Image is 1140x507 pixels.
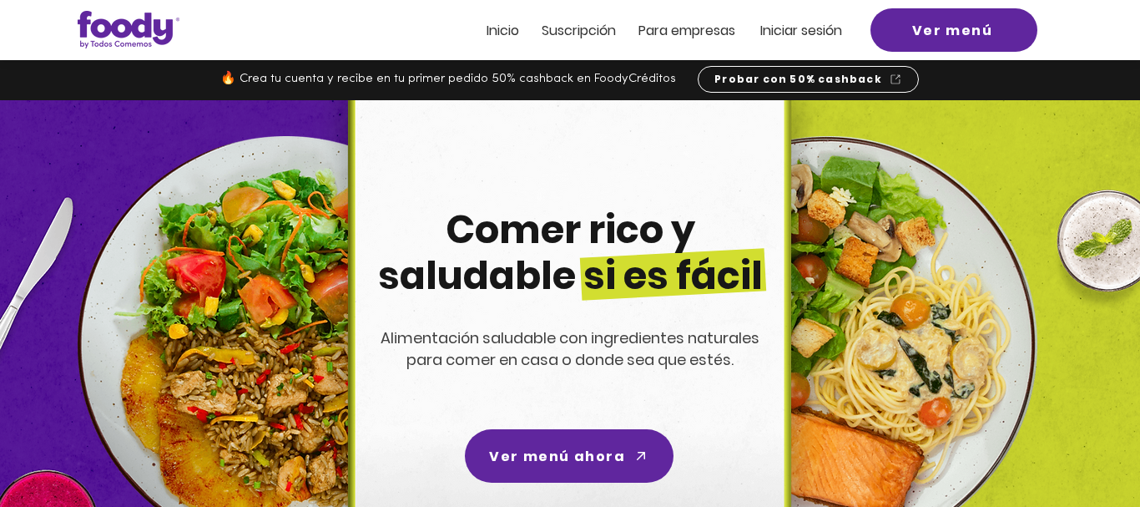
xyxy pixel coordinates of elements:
[542,23,616,38] a: Suscripción
[870,8,1037,52] a: Ver menú
[654,21,735,40] span: ra empresas
[220,73,676,85] span: 🔥 Crea tu cuenta y recibe en tu primer pedido 50% cashback en FoodyCréditos
[465,429,673,483] a: Ver menú ahora
[542,21,616,40] span: Suscripción
[760,23,842,38] a: Iniciar sesión
[487,21,519,40] span: Inicio
[378,203,763,302] span: Comer rico y saludable si es fácil
[714,72,882,87] span: Probar con 50% cashback
[912,20,993,41] span: Ver menú
[698,66,919,93] a: Probar con 50% cashback
[381,327,759,370] span: Alimentación saludable con ingredientes naturales para comer en casa o donde sea que estés.
[489,446,625,467] span: Ver menú ahora
[487,23,519,38] a: Inicio
[760,21,842,40] span: Iniciar sesión
[1043,410,1123,490] iframe: Messagebird Livechat Widget
[638,23,735,38] a: Para empresas
[78,11,179,48] img: Logo_Foody V2.0.0 (3).png
[638,21,654,40] span: Pa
